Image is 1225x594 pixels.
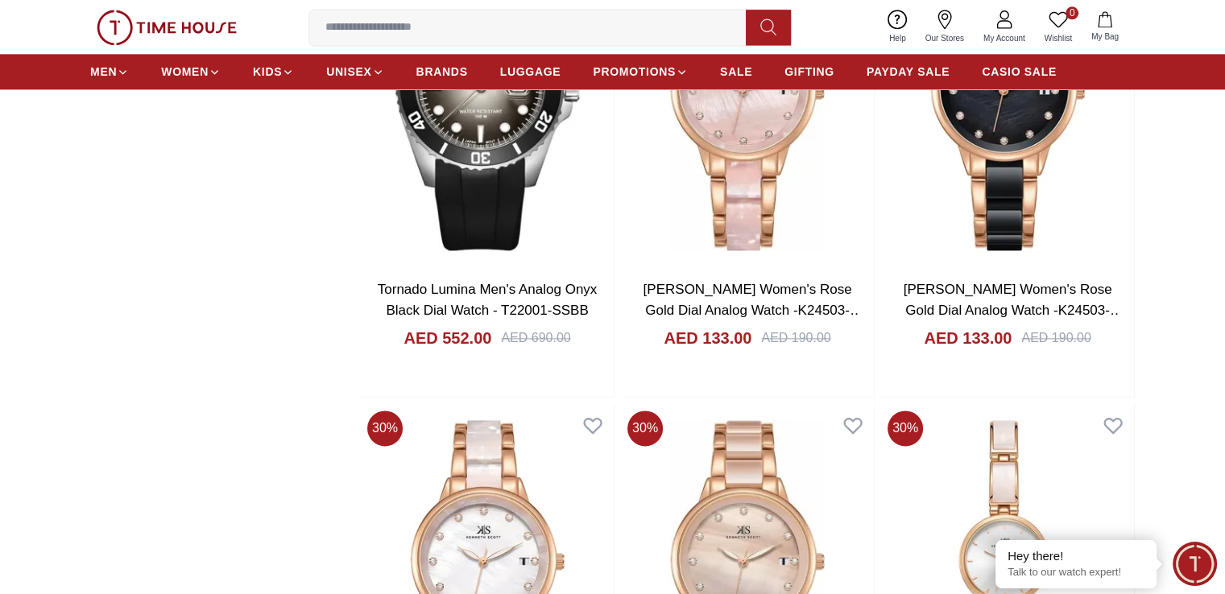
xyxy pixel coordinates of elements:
a: WOMEN [161,57,221,86]
a: BRANDS [416,57,468,86]
a: MEN [90,57,129,86]
span: My Bag [1085,31,1125,43]
div: AED 690.00 [501,328,570,348]
h4: AED 133.00 [924,327,1012,349]
span: Wishlist [1038,32,1078,44]
a: Our Stores [916,6,974,47]
span: CASIO SALE [982,64,1057,80]
span: UNISEX [326,64,371,80]
span: 0 [1066,6,1078,19]
a: [PERSON_NAME] Women's Rose Gold Dial Analog Watch -K24503-RCBM [904,282,1124,338]
a: SALE [720,57,752,86]
a: Tornado Lumina Men's Analog Onyx Black Dial Watch - T22001-SSBB [378,282,598,318]
span: 30 % [627,410,663,446]
span: My Account [977,32,1032,44]
span: Our Stores [919,32,970,44]
span: BRANDS [416,64,468,80]
span: PAYDAY SALE [867,64,950,80]
span: SALE [720,64,752,80]
span: 30 % [888,410,923,446]
a: KIDS [253,57,294,86]
img: ... [97,10,237,45]
div: Hey there! [1008,548,1144,564]
a: [PERSON_NAME] Women's Rose Gold Dial Analog Watch -K24503-RCPM [644,282,863,338]
a: UNISEX [326,57,383,86]
a: Help [879,6,916,47]
a: 0Wishlist [1035,6,1082,47]
div: AED 190.00 [761,328,830,348]
a: PROMOTIONS [593,57,688,86]
span: MEN [90,64,117,80]
h4: AED 552.00 [404,327,491,349]
h4: AED 133.00 [664,327,751,349]
button: My Bag [1082,8,1128,46]
p: Talk to our watch expert! [1008,566,1144,580]
a: PAYDAY SALE [867,57,950,86]
span: LUGGAGE [500,64,561,80]
div: Chat Widget [1173,542,1217,586]
span: KIDS [253,64,282,80]
span: WOMEN [161,64,209,80]
span: PROMOTIONS [593,64,676,80]
span: 30 % [367,410,403,446]
a: LUGGAGE [500,57,561,86]
a: GIFTING [784,57,834,86]
div: AED 190.00 [1021,328,1090,348]
span: GIFTING [784,64,834,80]
a: CASIO SALE [982,57,1057,86]
span: Help [883,32,913,44]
